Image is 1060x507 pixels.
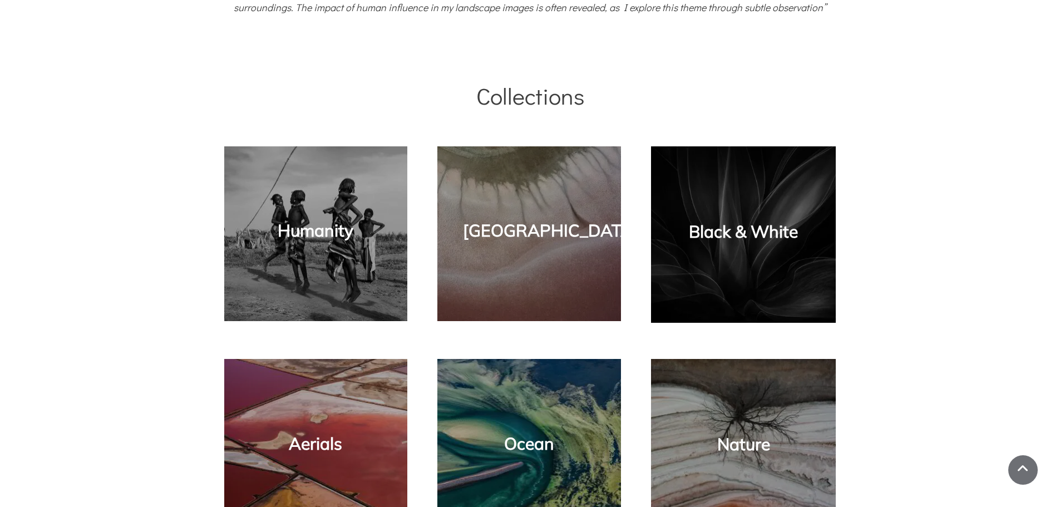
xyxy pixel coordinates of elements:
[278,220,353,241] a: Humanity
[689,221,798,242] a: Black & White
[717,434,770,455] a: Nature
[1008,455,1038,485] a: Scroll To Top
[289,433,342,454] a: Aerials
[504,433,554,454] a: Ocean
[463,220,638,241] a: [GEOGRAPHIC_DATA]
[476,80,584,111] span: Collections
